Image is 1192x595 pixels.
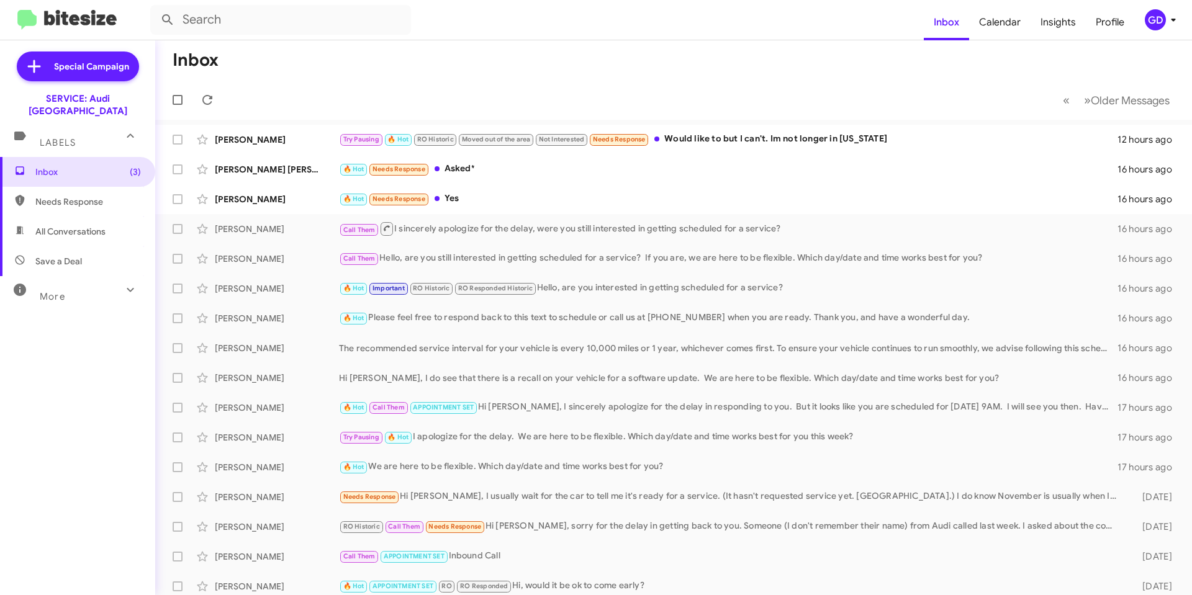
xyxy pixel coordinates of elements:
[17,51,139,81] a: Special Campaign
[343,582,364,590] span: 🔥 Hot
[372,195,425,203] span: Needs Response
[339,549,1122,563] div: Inbound Call
[372,284,405,292] span: Important
[173,50,219,70] h1: Inbox
[1077,87,1177,113] button: Next
[462,135,530,143] span: Moved out of the area
[1134,9,1178,30] button: GD
[1117,401,1182,414] div: 17 hours ago
[339,400,1117,414] div: Hi [PERSON_NAME], I sincerely apologize for the delay in responding to you. But it looks like you...
[372,582,433,590] span: APPOINTMENT SET
[343,522,380,530] span: RO Historic
[215,223,339,235] div: [PERSON_NAME]
[343,403,364,411] span: 🔥 Hot
[215,312,339,324] div: [PERSON_NAME]
[460,582,508,590] span: RO Responded
[339,490,1122,504] div: Hi [PERSON_NAME], I usually wait for the car to tell me it's ready for a service. (It hasn't requ...
[35,255,82,267] span: Save a Deal
[1117,282,1182,295] div: 16 hours ago
[388,522,420,530] span: Call Them
[343,135,379,143] span: Try Pausing
[215,491,339,503] div: [PERSON_NAME]
[458,284,533,292] span: RO Responded Historic
[35,225,106,238] span: All Conversations
[1086,4,1134,40] a: Profile
[215,133,339,146] div: [PERSON_NAME]
[343,463,364,471] span: 🔥 Hot
[1117,312,1182,324] div: 16 hours ago
[1084,92,1091,108] span: »
[150,5,411,35] input: Search
[372,403,405,411] span: Call Them
[339,342,1117,354] div: The recommended service interval for your vehicle is every 10,000 miles or 1 year, whichever come...
[339,192,1117,206] div: Yes
[343,165,364,173] span: 🔥 Hot
[339,460,1117,474] div: We are here to be flexible. Which day/date and time works best for you?
[40,137,76,148] span: Labels
[215,163,339,176] div: [PERSON_NAME] [PERSON_NAME]
[215,282,339,295] div: [PERSON_NAME]
[343,552,376,560] span: Call Them
[1145,9,1166,30] div: GD
[1122,580,1182,593] div: [DATE]
[40,291,65,302] span: More
[215,193,339,205] div: [PERSON_NAME]
[1063,92,1070,108] span: «
[1117,372,1182,384] div: 16 hours ago
[339,372,1117,384] div: Hi [PERSON_NAME], I do see that there is a recall on your vehicle for a software update. We are h...
[35,195,141,208] span: Needs Response
[339,579,1122,593] div: Hi, would it be ok to come early?
[387,433,409,441] span: 🔥 Hot
[1117,163,1182,176] div: 16 hours ago
[35,166,141,178] span: Inbox
[215,372,339,384] div: [PERSON_NAME]
[924,4,969,40] a: Inbox
[1117,223,1182,235] div: 16 hours ago
[1055,87,1077,113] button: Previous
[54,60,129,73] span: Special Campaign
[1117,461,1182,473] div: 17 hours ago
[441,582,451,590] span: RO
[215,461,339,473] div: [PERSON_NAME]
[1122,550,1182,563] div: [DATE]
[215,253,339,265] div: [PERSON_NAME]
[215,521,339,533] div: [PERSON_NAME]
[343,195,364,203] span: 🔥 Hot
[593,135,646,143] span: Needs Response
[130,166,141,178] span: (3)
[339,251,1117,266] div: Hello, are you still interested in getting scheduled for a service? If you are, we are here to be...
[1117,133,1182,146] div: 12 hours ago
[343,284,364,292] span: 🔥 Hot
[343,254,376,262] span: Call Them
[343,226,376,234] span: Call Them
[1117,431,1182,444] div: 17 hours ago
[215,580,339,593] div: [PERSON_NAME]
[428,522,481,530] span: Needs Response
[339,162,1117,176] div: Asked*
[339,281,1117,295] div: Hello, are you interested in getting scheduled for a service?
[387,135,409,143] span: 🔥 Hot
[215,431,339,444] div: [PERSON_NAME]
[339,221,1117,236] div: I sincerely apologize for the delay, were you still interested in getting scheduled for a service?
[339,132,1117,146] div: Would like to but I can't. Im not longer in [US_STATE]
[215,401,339,414] div: [PERSON_NAME]
[343,493,396,501] span: Needs Response
[343,433,379,441] span: Try Pausing
[1117,193,1182,205] div: 16 hours ago
[1056,87,1177,113] nav: Page navigation example
[215,550,339,563] div: [PERSON_NAME]
[969,4,1031,40] a: Calendar
[1122,491,1182,503] div: [DATE]
[1117,342,1182,354] div: 16 hours ago
[339,519,1122,534] div: Hi [PERSON_NAME], sorry for the delay in getting back to you. Someone (I don't remember their nam...
[1117,253,1182,265] div: 16 hours ago
[215,342,339,354] div: [PERSON_NAME]
[1031,4,1086,40] a: Insights
[339,311,1117,325] div: Please feel free to respond back to this text to schedule or call us at [PHONE_NUMBER] when you a...
[339,430,1117,444] div: I apologize for the delay. We are here to be flexible. Which day/date and time works best for you...
[413,284,449,292] span: RO Historic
